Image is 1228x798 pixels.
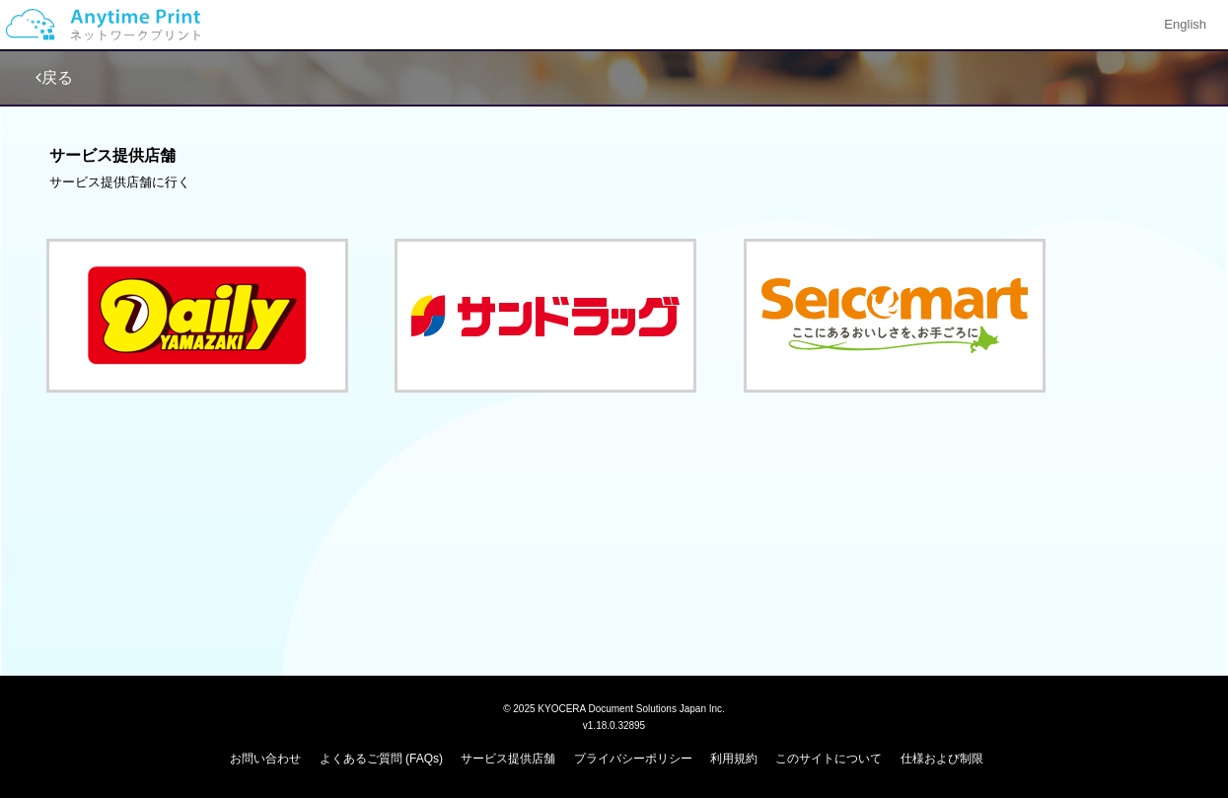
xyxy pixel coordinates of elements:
a: よくあるご質問 (FAQs) [320,752,443,765]
a: サービス提供店舗 [461,752,555,765]
span: © 2025 KYOCERA Document Solutions Japan Inc. [503,701,725,714]
h3: サービス提供店舗 [49,147,1179,165]
a: 利用規約 [710,752,758,765]
a: 戻る [36,69,73,86]
div: サービス提供店舗に行く [49,174,1179,192]
a: お問い合わせ [230,752,301,765]
span: v1.18.0.32895 [583,719,645,731]
a: プライバシーポリシー [574,752,692,765]
a: このサイトについて [775,752,882,765]
a: 仕様および制限 [901,752,983,765]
